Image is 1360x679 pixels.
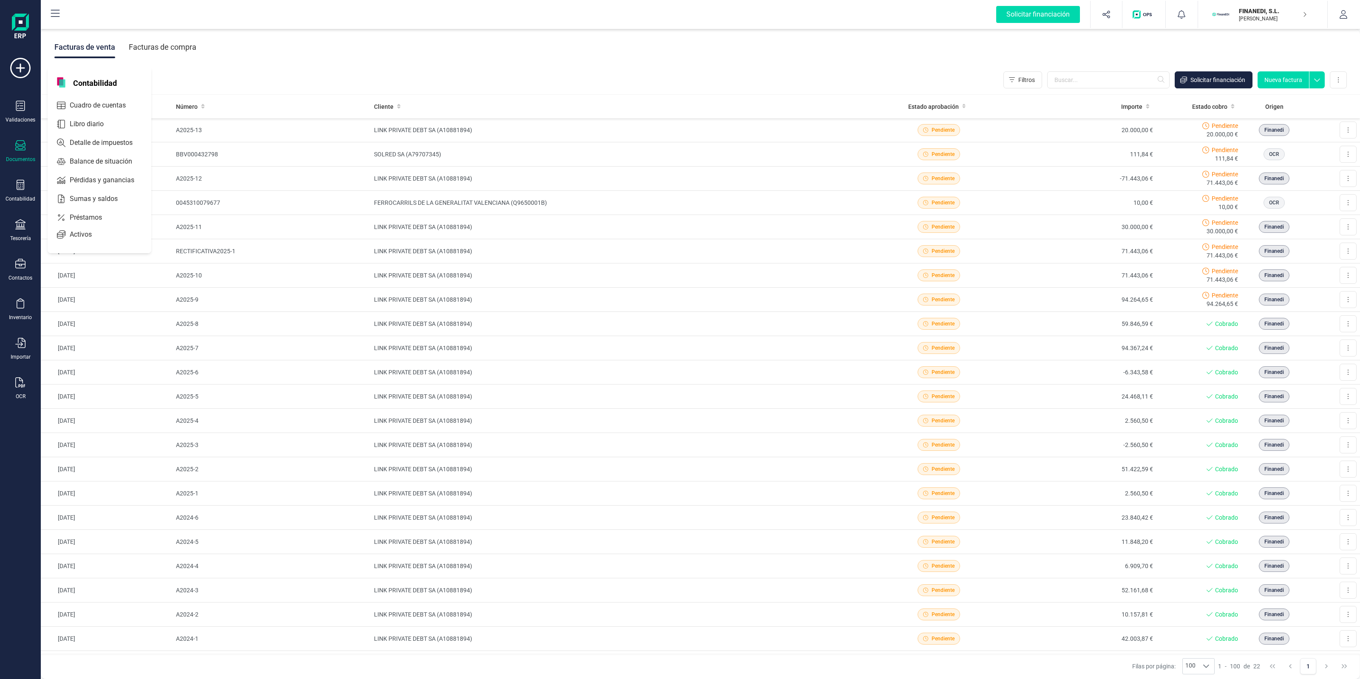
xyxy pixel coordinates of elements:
[932,611,955,618] span: Pendiente
[173,288,371,312] td: A2025-9
[1264,611,1284,618] span: Finanedi
[932,441,955,449] span: Pendiente
[932,393,955,400] span: Pendiente
[41,457,173,481] td: [DATE]
[1212,267,1238,275] span: Pendiente
[173,215,371,239] td: A2025-11
[8,274,32,281] div: Contactos
[1264,441,1284,449] span: Finanedi
[1011,433,1156,457] td: -2.560,50 €
[986,1,1090,28] button: Solicitar financiación
[1011,215,1156,239] td: 30.000,00 €
[1128,1,1160,28] button: Logo de OPS
[1212,5,1230,24] img: FI
[1215,586,1238,594] span: Cobrado
[1264,296,1284,303] span: Finanedi
[6,116,35,123] div: Validaciones
[1190,76,1245,84] span: Solicitar financiación
[1207,227,1238,235] span: 30.000,00 €
[1264,635,1284,642] span: Finanedi
[1192,102,1227,111] span: Estado cobro
[371,409,866,433] td: LINK PRIVATE DEBT SA (A10881894)
[1011,263,1156,288] td: 71.443,06 €
[41,142,173,167] td: [DATE]
[173,191,371,215] td: 0045310079677
[1212,122,1238,130] span: Pendiente
[1208,1,1317,28] button: FIFINANEDI, S.L.[PERSON_NAME]
[173,481,371,506] td: A2025-1
[1264,393,1284,400] span: Finanedi
[1011,312,1156,336] td: 59.846,59 €
[371,191,866,215] td: FERROCARRILS DE LA GENERALITAT VALENCIANA (Q9650001B)
[1215,392,1238,401] span: Cobrado
[9,314,32,321] div: Inventario
[173,554,371,578] td: A2024-4
[1264,344,1284,352] span: Finanedi
[1239,7,1307,15] p: FINANEDI, S.L.
[1212,194,1238,203] span: Pendiente
[41,481,173,506] td: [DATE]
[1264,562,1284,570] span: Finanedi
[1215,513,1238,522] span: Cobrado
[932,514,955,521] span: Pendiente
[1264,320,1284,328] span: Finanedi
[371,288,866,312] td: LINK PRIVATE DEBT SA (A10881894)
[41,385,173,409] td: [DATE]
[41,360,173,385] td: [DATE]
[173,167,371,191] td: A2025-12
[1264,514,1284,521] span: Finanedi
[371,530,866,554] td: LINK PRIVATE DEBT SA (A10881894)
[1018,76,1035,84] span: Filtros
[66,119,119,129] span: Libro diario
[1207,130,1238,139] span: 20.000,00 €
[1175,71,1252,88] button: Solicitar financiación
[173,433,371,457] td: A2025-3
[41,554,173,578] td: [DATE]
[1011,578,1156,603] td: 52.161,68 €
[371,554,866,578] td: LINK PRIVATE DEBT SA (A10881894)
[371,433,866,457] td: LINK PRIVATE DEBT SA (A10881894)
[1011,118,1156,142] td: 20.000,00 €
[371,118,866,142] td: LINK PRIVATE DEBT SA (A10881894)
[6,195,35,202] div: Contabilidad
[41,239,173,263] td: [DATE]
[1011,506,1156,530] td: 23.840,42 €
[54,36,115,58] div: Facturas de venta
[1011,167,1156,191] td: -71.443,06 €
[371,578,866,603] td: LINK PRIVATE DEBT SA (A10881894)
[1215,320,1238,328] span: Cobrado
[41,215,173,239] td: [DATE]
[1264,272,1284,279] span: Finanedi
[1047,71,1170,88] input: Buscar...
[1212,170,1238,178] span: Pendiente
[1264,586,1284,594] span: Finanedi
[1264,368,1284,376] span: Finanedi
[932,368,955,376] span: Pendiente
[1011,191,1156,215] td: 10,00 €
[371,263,866,288] td: LINK PRIVATE DEBT SA (A10881894)
[1215,610,1238,619] span: Cobrado
[1269,150,1279,158] span: OCR
[41,336,173,360] td: [DATE]
[1207,251,1238,260] span: 71.443,06 €
[932,562,955,570] span: Pendiente
[41,603,173,627] td: [DATE]
[41,578,173,603] td: [DATE]
[6,156,35,163] div: Documentos
[129,36,196,58] div: Facturas de compra
[1215,562,1238,570] span: Cobrado
[1215,634,1238,643] span: Cobrado
[371,336,866,360] td: LINK PRIVATE DEBT SA (A10881894)
[1011,603,1156,627] td: 10.157,81 €
[41,191,173,215] td: [DATE]
[1183,659,1198,674] span: 100
[371,627,866,651] td: LINK PRIVATE DEBT SA (A10881894)
[66,138,148,148] span: Detalle de impuestos
[1300,658,1316,674] button: Page 1
[374,102,394,111] span: Cliente
[371,481,866,506] td: LINK PRIVATE DEBT SA (A10881894)
[66,212,117,223] span: Préstamos
[932,175,955,182] span: Pendiente
[1011,481,1156,506] td: 2.560,50 €
[173,239,371,263] td: RECTIFICATIVA2025-1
